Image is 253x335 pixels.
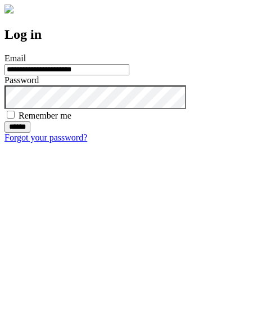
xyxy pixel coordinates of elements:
[19,111,71,120] label: Remember me
[4,75,39,85] label: Password
[4,4,13,13] img: logo-4e3dc11c47720685a147b03b5a06dd966a58ff35d612b21f08c02c0306f2b779.png
[4,133,87,142] a: Forgot your password?
[4,53,26,63] label: Email
[4,27,249,42] h2: Log in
